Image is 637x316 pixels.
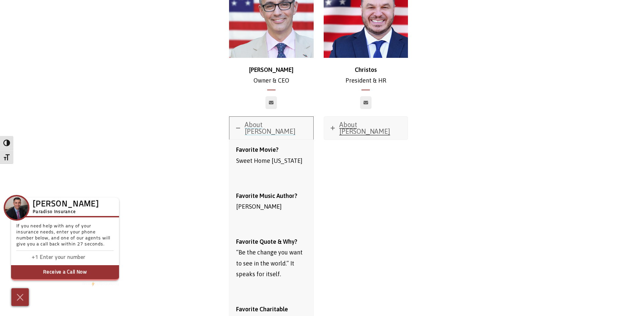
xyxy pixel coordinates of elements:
[16,223,114,251] p: If you need help with any of your insurance needs, enter your phone number below, and one of our ...
[236,238,297,245] strong: Favorite Quote & Why?
[236,191,307,212] p: [PERSON_NAME]
[229,117,313,139] a: About [PERSON_NAME]
[15,292,25,303] img: Cross icon
[245,121,296,135] span: About [PERSON_NAME]
[20,253,40,262] input: Enter country code
[229,65,314,86] p: Owner & CEO
[92,281,95,287] img: Powered by icon
[339,121,390,135] span: About [PERSON_NAME]
[236,236,307,280] p: “Be the change you want to see in the world.” It speaks for itself.
[236,144,307,166] p: Sweet Home [US_STATE]
[33,208,99,216] h5: Paradiso Insurance
[249,66,294,73] strong: [PERSON_NAME]
[82,282,99,286] span: We're by
[5,196,28,219] img: Company Icon
[33,202,99,208] h3: [PERSON_NAME]
[324,117,408,139] a: About [PERSON_NAME]
[355,66,377,73] strong: Christos
[11,265,119,281] button: Receive a Call Now
[324,65,408,86] p: President & HR
[40,253,107,262] input: Enter phone number
[236,192,297,199] strong: Favorite Music Author?
[82,282,119,286] a: We'rePowered by iconbyResponseiQ
[236,146,279,153] strong: Favorite Movie?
